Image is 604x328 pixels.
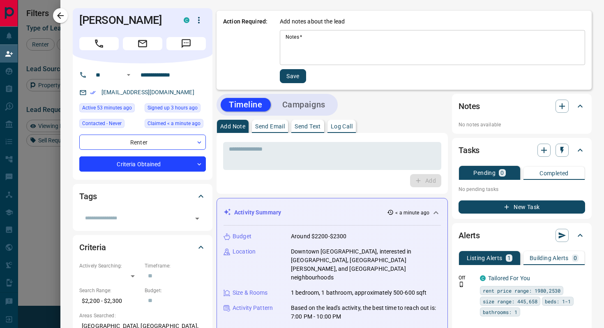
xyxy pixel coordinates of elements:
p: Budget [233,232,251,241]
div: Tasks [459,140,585,160]
p: Activity Summary [234,208,281,217]
h1: [PERSON_NAME] [79,14,171,27]
p: Budget: [145,287,206,294]
p: Action Required: [223,17,267,83]
p: Send Text [295,123,321,129]
button: Open [191,213,203,224]
button: Timeline [221,98,271,112]
p: 1 [507,255,511,261]
p: $2,200 - $2,300 [79,294,141,308]
span: Email [123,37,162,50]
div: Fri Sep 12 2025 [145,119,206,130]
div: Thu Sep 11 2025 [79,103,141,115]
p: Areas Searched: [79,312,206,319]
p: Location [233,247,256,256]
p: No pending tasks [459,183,585,195]
div: condos.ca [480,275,486,281]
div: Criteria [79,237,206,257]
p: Size & Rooms [233,288,268,297]
p: No notes available [459,121,585,128]
a: Tailored For You [488,275,530,281]
p: Around $2200-$2300 [291,232,346,241]
p: 1 bedroom, 1 bathroom, approximately 500-600 sqft [291,288,426,297]
p: Building Alerts [530,255,569,261]
div: Criteria Obtained [79,156,206,172]
span: rent price range: 1980,2530 [483,286,560,295]
div: Thu Sep 11 2025 [145,103,206,115]
span: Message [166,37,206,50]
p: Timeframe: [145,262,206,270]
span: Contacted - Never [82,119,122,128]
svg: Email Verified [90,90,96,95]
p: Log Call [331,123,353,129]
p: Send Email [255,123,285,129]
p: Search Range: [79,287,141,294]
h2: Tags [79,190,97,203]
span: Call [79,37,119,50]
button: New Task [459,200,585,214]
div: Alerts [459,226,585,245]
span: Signed up 3 hours ago [148,104,198,112]
p: Add Note [220,123,245,129]
a: [EMAIL_ADDRESS][DOMAIN_NAME] [101,89,194,95]
svg: Push Notification Only [459,281,464,287]
div: Notes [459,96,585,116]
span: Active 53 minutes ago [82,104,132,112]
p: Listing Alerts [467,255,503,261]
p: Based on the lead's activity, the best time to reach out is: 7:00 PM - 10:00 PM [291,304,441,321]
div: Renter [79,135,206,150]
div: Tags [79,186,206,206]
p: Pending [473,170,496,176]
p: 0 [500,170,504,176]
button: Open [124,70,134,80]
p: Off [459,274,475,281]
p: < a minute ago [395,209,429,216]
p: 0 [574,255,577,261]
p: Completed [539,170,569,176]
p: Downtown [GEOGRAPHIC_DATA], interested in [GEOGRAPHIC_DATA], [GEOGRAPHIC_DATA][PERSON_NAME], and ... [291,247,441,282]
div: Activity Summary< a minute ago [224,205,441,220]
p: Actively Searching: [79,262,141,270]
span: Claimed < a minute ago [148,119,201,128]
h2: Tasks [459,144,480,157]
button: Campaigns [274,98,334,112]
h2: Alerts [459,229,480,242]
h2: Criteria [79,241,106,254]
div: condos.ca [184,17,189,23]
h2: Notes [459,100,480,113]
p: Add notes about the lead [280,17,345,26]
p: Activity Pattern [233,304,273,312]
button: Save [280,69,306,83]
